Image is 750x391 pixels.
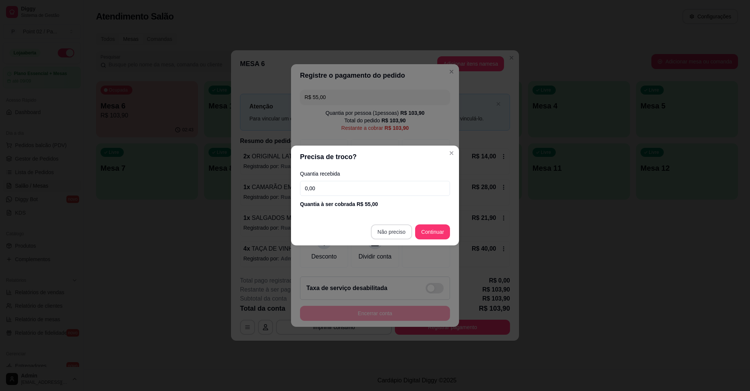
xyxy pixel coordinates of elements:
div: Quantia à ser cobrada R$ 55,00 [300,200,450,208]
button: Continuar [415,224,450,239]
header: Precisa de troco? [291,146,459,168]
label: Quantia recebida [300,171,450,176]
button: Close [445,147,457,159]
button: Não preciso [371,224,412,239]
